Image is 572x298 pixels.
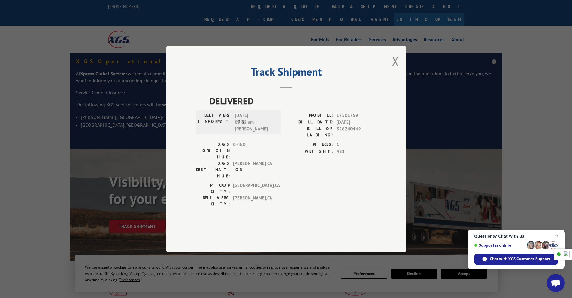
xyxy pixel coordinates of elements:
[286,141,334,148] label: PIECES:
[196,160,230,179] label: XGS DESTINATION HUB:
[490,256,550,262] span: Chat with XGS Customer Support
[286,148,334,155] label: WEIGHT:
[233,141,274,160] span: CHINO
[233,160,274,179] span: [PERSON_NAME] CA
[196,195,230,207] label: DELIVERY CITY:
[210,94,376,108] span: DELIVERED
[196,141,230,160] label: XGS ORIGIN HUB:
[474,254,558,265] span: Chat with XGS Customer Support
[196,182,230,195] label: PICKUP CITY:
[286,119,334,126] label: BILL DATE:
[547,274,565,292] a: Open chat
[233,195,274,207] span: [PERSON_NAME] , CA
[233,182,274,195] span: [GEOGRAPHIC_DATA] , CA
[474,243,525,248] span: Support is online
[198,112,232,132] label: DELIVERY INFORMATION:
[337,141,376,148] span: 1
[474,234,558,239] span: Questions? Chat with us!
[286,112,334,119] label: PROBILL:
[392,53,399,69] button: Close modal
[286,126,334,138] label: BILL OF LADING:
[196,68,376,79] h2: Track Shipment
[337,148,376,155] span: 481
[337,112,376,119] span: 17501759
[235,112,275,132] span: [DATE] 09:15 am [PERSON_NAME]
[337,119,376,126] span: [DATE]
[337,126,376,138] span: 526240449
